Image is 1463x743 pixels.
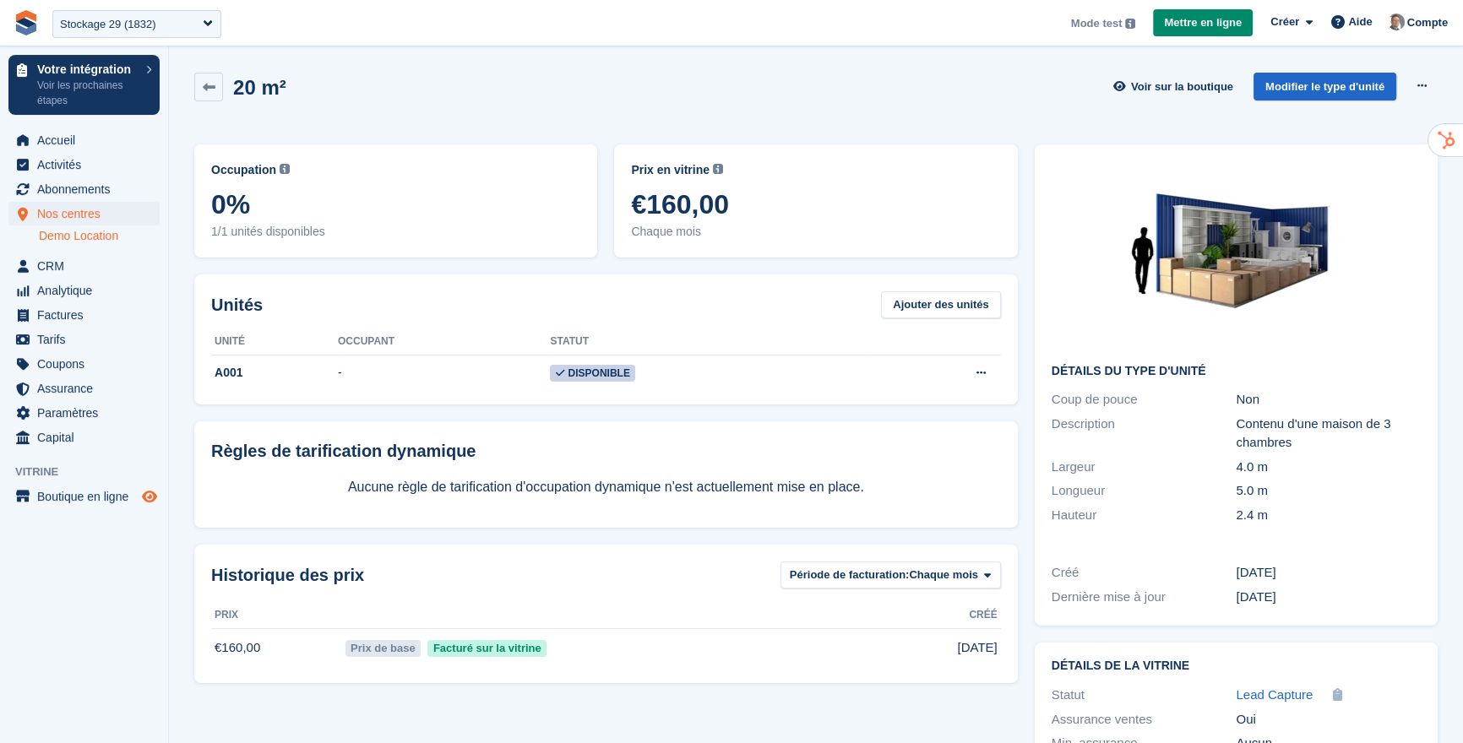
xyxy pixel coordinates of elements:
h2: Détails du type d'unité [1052,365,1421,378]
span: CRM [37,254,139,278]
span: Coupons [37,352,139,376]
div: [DATE] [1236,588,1421,607]
div: Règles de tarification dynamique [211,438,1001,464]
div: [DATE] [1236,563,1421,583]
p: Aucune règle de tarification d'occupation dynamique n'est actuellement mise en place. [211,477,1001,497]
a: menu [8,153,160,176]
div: Longueur [1052,481,1237,501]
span: Chaque mois [909,567,978,583]
div: 4.0 m [1236,458,1421,477]
a: menu [8,279,160,302]
a: menu [8,401,160,425]
span: Créer [1270,14,1299,30]
p: Votre intégration [37,63,138,75]
span: Vitrine [15,464,168,480]
div: 2.4 m [1236,506,1421,525]
span: Occupation [211,161,276,179]
a: Boutique d'aperçu [139,486,160,507]
div: Stockage 29 (1832) [60,16,155,33]
img: icon-info-grey-7440780725fd019a000dd9b08b2336e03edf1995a4989e88bcd33f0948082b44.svg [280,164,290,174]
a: Votre intégration Voir les prochaines étapes [8,55,160,115]
span: Lead Capture [1236,687,1313,702]
div: Statut [1052,686,1237,705]
div: 5.0 m [1236,481,1421,501]
img: stora-icon-8386f47178a22dfd0bd8f6a31ec36ba5ce8667c1dd55bd0f319d3a0aa187defe.svg [14,10,39,35]
div: Contenu d'une maison de 3 chambres [1236,415,1421,453]
span: Facturé sur la vitrine [427,640,547,657]
img: Sebastien Bonnier [1388,14,1405,30]
button: Période de facturation: Chaque mois [780,561,1001,589]
a: menu [8,426,160,449]
th: Occupant [338,328,551,355]
span: Activités [37,153,139,176]
a: menu [8,202,160,225]
span: 0% [211,189,580,220]
div: Hauteur [1052,506,1237,525]
span: [DATE] [957,638,997,658]
span: Créé [969,607,997,622]
span: Assurance [37,377,139,400]
span: Boutique en ligne [37,485,139,508]
span: Voir sur la boutique [1131,79,1233,95]
th: Statut [550,328,867,355]
a: Demo Location [39,228,160,244]
h2: Unités [211,292,263,317]
div: Non [1236,390,1421,409]
td: €160,00 [211,629,342,666]
a: menu [8,485,160,508]
a: menu [8,177,160,201]
a: menu [8,254,160,278]
div: Assurance ventes [1052,710,1237,729]
span: Paramètres [37,401,139,425]
span: Tarifs [37,328,139,351]
a: Ajouter des unités [881,291,1000,319]
h2: Détails de la vitrine [1052,659,1421,673]
span: Aide [1348,14,1372,30]
span: Capital [37,426,139,449]
div: A001 [211,364,338,382]
span: Chaque mois [631,223,1000,241]
span: Mode test [1071,15,1123,32]
th: Prix [211,602,342,629]
span: Compte [1407,14,1448,31]
span: €160,00 [631,189,1000,220]
p: Voir les prochaines étapes [37,78,138,108]
div: Oui [1236,710,1421,729]
a: menu [8,352,160,376]
a: menu [8,303,160,327]
a: menu [8,328,160,351]
a: Mettre en ligne [1153,9,1253,37]
a: Voir sur la boutique [1112,73,1240,100]
img: 20.jpg [1109,161,1362,351]
a: menu [8,377,160,400]
a: Lead Capture [1236,686,1313,705]
div: Dernière mise à jour [1052,588,1237,607]
div: Description [1052,415,1237,453]
span: 1/1 unités disponibles [211,223,580,241]
span: Prix en vitrine [631,161,710,179]
img: icon-info-grey-7440780725fd019a000dd9b08b2336e03edf1995a4989e88bcd33f0948082b44.svg [1125,19,1135,29]
span: Analytique [37,279,139,302]
span: Période de facturation: [790,567,910,583]
div: Largeur [1052,458,1237,477]
a: menu [8,128,160,152]
span: Abonnements [37,177,139,201]
span: Disponible [550,365,634,382]
span: Mettre en ligne [1164,14,1242,31]
span: Prix de base [345,640,421,657]
img: icon-info-grey-7440780725fd019a000dd9b08b2336e03edf1995a4989e88bcd33f0948082b44.svg [713,164,723,174]
a: Modifier le type d'unité [1254,73,1396,100]
div: Créé [1052,563,1237,583]
td: - [338,355,551,391]
span: Factures [37,303,139,327]
span: Accueil [37,128,139,152]
span: Nos centres [37,202,139,225]
th: Unité [211,328,338,355]
div: Coup de pouce [1052,390,1237,409]
h2: 20 m² [233,76,286,99]
span: Historique des prix [211,562,364,588]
